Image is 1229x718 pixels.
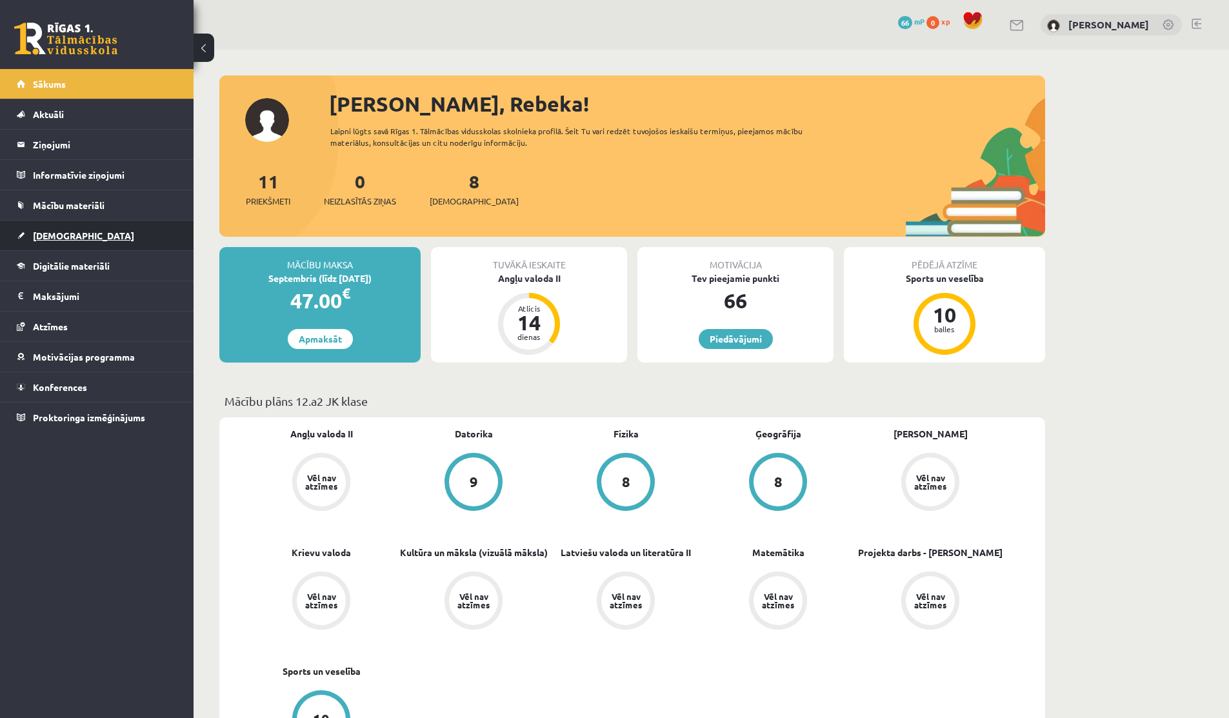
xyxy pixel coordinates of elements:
[774,475,783,489] div: 8
[324,170,396,208] a: 0Neizlasītās ziņas
[854,453,1006,514] a: Vēl nav atzīmes
[219,285,421,316] div: 47.00
[898,16,924,26] a: 66 mP
[925,304,964,325] div: 10
[329,88,1045,119] div: [PERSON_NAME], Rebeka!
[470,475,478,489] div: 9
[844,272,1045,285] div: Sports un veselība
[858,546,1003,559] a: Projekta darbs - [PERSON_NAME]
[33,78,66,90] span: Sākums
[330,125,826,148] div: Laipni lūgts savā Rīgas 1. Tālmācības vidusskolas skolnieka profilā. Šeit Tu vari redzēt tuvojošo...
[637,272,834,285] div: Tev pieejamie punkti
[898,16,912,29] span: 66
[844,247,1045,272] div: Pēdējā atzīme
[17,221,177,250] a: [DEMOGRAPHIC_DATA]
[400,546,548,559] a: Kultūra un māksla (vizuālā māksla)
[702,453,854,514] a: 8
[33,281,177,311] legend: Maksājumi
[925,325,964,333] div: balles
[246,170,290,208] a: 11Priekšmeti
[755,427,801,441] a: Ģeogrāfija
[303,474,339,490] div: Vēl nav atzīmes
[33,260,110,272] span: Digitālie materiāli
[17,130,177,159] a: Ziņojumi
[510,312,548,333] div: 14
[430,170,519,208] a: 8[DEMOGRAPHIC_DATA]
[17,160,177,190] a: Informatīvie ziņojumi
[17,281,177,311] a: Maksājumi
[894,427,968,441] a: [PERSON_NAME]
[17,312,177,341] a: Atzīmes
[912,474,948,490] div: Vēl nav atzīmes
[397,453,550,514] a: 9
[914,16,924,26] span: mP
[17,190,177,220] a: Mācību materiāli
[17,372,177,402] a: Konferences
[608,592,644,609] div: Vēl nav atzīmes
[33,108,64,120] span: Aktuāli
[283,664,361,678] a: Sports un veselība
[33,351,135,363] span: Motivācijas programma
[431,272,627,285] div: Angļu valoda II
[430,195,519,208] span: [DEMOGRAPHIC_DATA]
[941,16,950,26] span: xp
[926,16,956,26] a: 0 xp
[17,403,177,432] a: Proktoringa izmēģinājums
[637,285,834,316] div: 66
[33,321,68,332] span: Atzīmes
[17,99,177,129] a: Aktuāli
[342,284,350,303] span: €
[33,199,105,211] span: Mācību materiāli
[219,272,421,285] div: Septembris (līdz [DATE])
[219,247,421,272] div: Mācību maksa
[760,592,796,609] div: Vēl nav atzīmes
[245,453,397,514] a: Vēl nav atzīmes
[225,392,1040,410] p: Mācību plāns 12.a2 JK klase
[912,592,948,609] div: Vēl nav atzīmes
[303,592,339,609] div: Vēl nav atzīmes
[292,546,351,559] a: Krievu valoda
[397,572,550,632] a: Vēl nav atzīmes
[702,572,854,632] a: Vēl nav atzīmes
[17,342,177,372] a: Motivācijas programma
[510,304,548,312] div: Atlicis
[561,546,691,559] a: Latviešu valoda un literatūra II
[455,592,492,609] div: Vēl nav atzīmes
[17,251,177,281] a: Digitālie materiāli
[14,23,117,55] a: Rīgas 1. Tālmācības vidusskola
[854,572,1006,632] a: Vēl nav atzīmes
[246,195,290,208] span: Priekšmeti
[33,130,177,159] legend: Ziņojumi
[844,272,1045,357] a: Sports un veselība 10 balles
[699,329,773,349] a: Piedāvājumi
[622,475,630,489] div: 8
[431,247,627,272] div: Tuvākā ieskaite
[17,69,177,99] a: Sākums
[431,272,627,357] a: Angļu valoda II Atlicis 14 dienas
[752,546,804,559] a: Matemātika
[290,427,353,441] a: Angļu valoda II
[455,427,493,441] a: Datorika
[324,195,396,208] span: Neizlasītās ziņas
[245,572,397,632] a: Vēl nav atzīmes
[637,247,834,272] div: Motivācija
[1068,18,1149,31] a: [PERSON_NAME]
[33,230,134,241] span: [DEMOGRAPHIC_DATA]
[550,453,702,514] a: 8
[1047,19,1060,32] img: Rebeka Trofimova
[614,427,639,441] a: Fizika
[288,329,353,349] a: Apmaksāt
[33,381,87,393] span: Konferences
[926,16,939,29] span: 0
[550,572,702,632] a: Vēl nav atzīmes
[33,412,145,423] span: Proktoringa izmēģinājums
[33,160,177,190] legend: Informatīvie ziņojumi
[510,333,548,341] div: dienas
